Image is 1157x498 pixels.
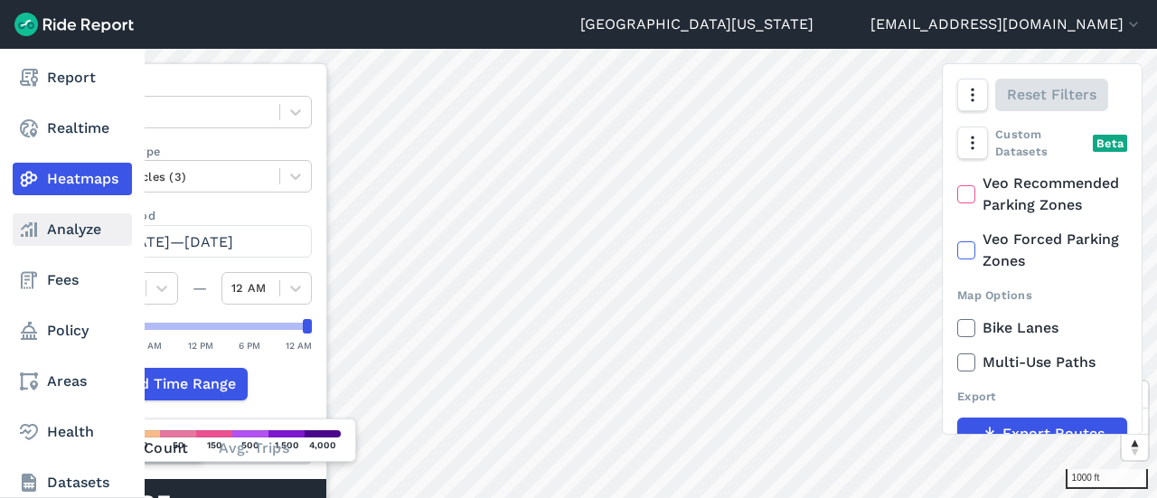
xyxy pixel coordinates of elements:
div: 12 AM [286,337,312,353]
span: Add Time Range [121,373,236,395]
div: Beta [1093,135,1127,152]
a: Health [13,416,132,448]
label: Veo Forced Parking Zones [957,229,1127,272]
button: [EMAIL_ADDRESS][DOMAIN_NAME] [870,14,1143,35]
canvas: Map [58,49,1157,498]
button: Reset bearing to north [1122,434,1148,460]
a: Policy [13,315,132,347]
div: 6 AM [139,337,162,353]
a: Heatmaps [13,163,132,195]
button: [DATE]—[DATE] [88,225,312,258]
div: Map Options [957,287,1127,304]
div: Count Type [88,415,312,432]
a: Report [13,61,132,94]
div: 1000 ft [1066,469,1148,489]
div: 6 PM [239,337,260,353]
label: Bike Lanes [957,317,1127,339]
label: Data Period [88,207,312,224]
div: 12 PM [188,337,213,353]
label: Veo Recommended Parking Zones [957,173,1127,216]
div: Export [957,388,1127,405]
label: Data Type [88,79,312,96]
div: — [178,277,221,299]
button: Export Routes [957,418,1127,450]
a: Areas [13,365,132,398]
img: Ride Report [14,13,134,36]
a: Fees [13,264,132,296]
span: Reset Filters [1007,84,1096,106]
a: Realtime [13,112,132,145]
button: Add Time Range [88,368,248,400]
label: Vehicle Type [88,143,312,160]
span: Export Routes [1002,423,1105,445]
button: Reset Filters [995,79,1108,111]
a: [GEOGRAPHIC_DATA][US_STATE] [580,14,814,35]
span: [DATE]—[DATE] [121,233,233,250]
label: Multi-Use Paths [957,352,1127,373]
div: Custom Datasets [957,126,1127,160]
a: Analyze [13,213,132,246]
